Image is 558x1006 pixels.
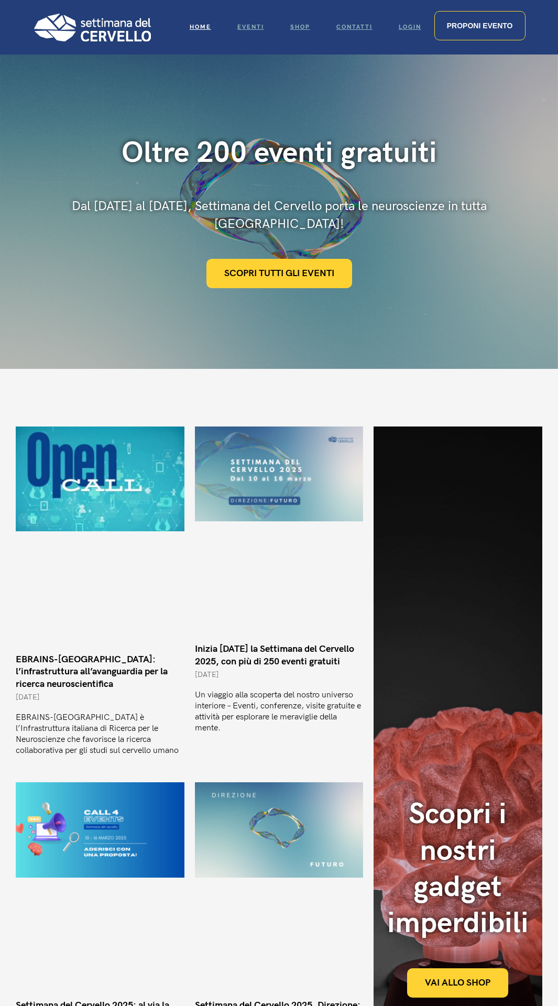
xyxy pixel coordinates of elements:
[290,24,310,30] span: Shop
[195,643,354,666] a: Inizia [DATE] la Settimana del Cervello 2025, con più di 250 eventi gratuiti
[399,24,421,30] span: Login
[447,21,513,30] span: Proponi evento
[16,713,184,756] p: EBRAINS-[GEOGRAPHIC_DATA] è l’Infrastruttura italiana di Ricerca per le Neuroscienze che favorisc...
[195,690,364,734] p: Un viaggio alla scoperta del nostro universo interiore – Eventi, conferenze, visite gratuite e at...
[26,135,532,171] div: Oltre 200 eventi gratuiti
[434,11,526,40] a: Proponi evento
[237,24,264,30] span: Eventi
[387,796,529,942] div: Scopri i nostri gadget imperdibili
[195,670,219,679] span: [DATE]
[336,24,373,30] span: Contatti
[408,968,509,998] a: Vai allo shop
[33,13,151,41] img: Logo
[206,259,352,288] a: Scopri tutti gli eventi
[16,693,40,702] span: [DATE]
[190,24,211,30] span: Home
[26,198,532,233] div: Dal [DATE] al [DATE], Settimana del Cervello porta le neuroscienze in tutta [GEOGRAPHIC_DATA]!
[16,654,168,690] a: EBRAINS-[GEOGRAPHIC_DATA]: l’infrastruttura all’avanguardia per la ricerca neuroscientifica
